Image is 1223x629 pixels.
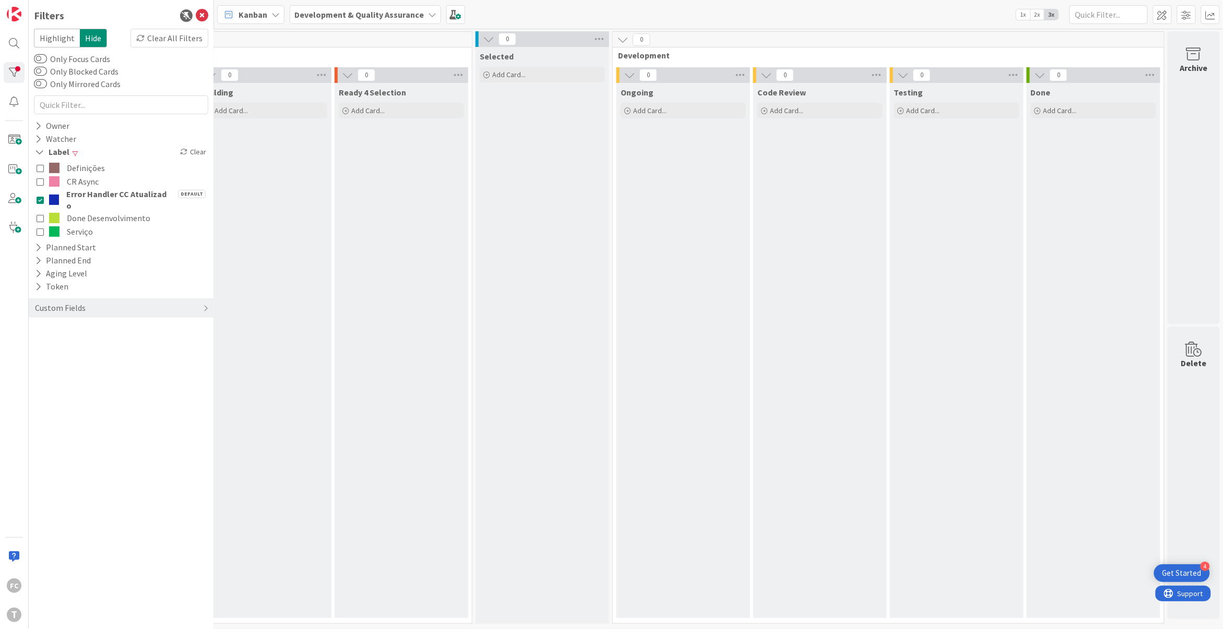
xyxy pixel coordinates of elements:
[34,301,87,314] div: Custom Fields
[221,69,239,81] span: 0
[1016,9,1030,20] span: 1x
[7,608,21,622] div: T
[130,29,208,47] div: Clear All Filters
[1050,69,1067,81] span: 0
[34,280,69,293] div: Token
[67,211,150,225] span: Done Desenvolvimento
[34,65,118,78] label: Only Blocked Cards
[202,87,233,98] span: Building
[34,132,77,146] div: Watcher
[22,2,48,14] span: Support
[37,175,206,188] button: CR Async
[757,87,806,98] span: Code Review
[67,175,99,188] span: CR Async
[339,87,406,98] span: Ready 4 Selection
[67,225,93,238] span: Serviço
[1201,562,1210,571] div: 4
[1181,357,1207,369] div: Delete
[80,29,107,47] span: Hide
[7,7,21,21] img: Visit kanbanzone.com
[639,69,657,81] span: 0
[34,8,64,23] div: Filters
[178,190,206,198] span: Default
[34,78,121,90] label: Only Mirrored Cards
[633,33,650,46] span: 0
[1180,62,1208,74] div: Archive
[34,146,70,159] div: Label
[1162,568,1202,578] div: Get Started
[66,188,167,211] span: Error Handler CC Atualizado
[34,54,47,64] button: Only Focus Cards
[1044,9,1059,20] span: 3x
[34,66,47,77] button: Only Blocked Cards
[37,211,206,225] button: Done Desenvolvimento
[34,95,208,114] input: Quick Filter...
[1043,106,1077,115] span: Add Card...
[7,578,21,593] div: FC
[498,33,516,45] span: 0
[34,79,47,89] button: Only Mirrored Cards
[776,69,794,81] span: 0
[37,225,206,238] button: Serviço
[294,9,424,20] b: Development & Quality Assurance
[239,8,267,21] span: Kanban
[34,254,92,267] div: Planned End
[480,51,514,62] span: Selected
[1154,564,1210,582] div: Open Get Started checklist, remaining modules: 4
[34,267,88,280] div: Aging Level
[621,87,654,98] span: Ongoing
[633,106,667,115] span: Add Card...
[178,146,208,159] div: Clear
[618,50,1151,61] span: Development
[37,188,206,211] button: Error Handler CC AtualizadoDefault
[34,241,97,254] div: Planned Start
[34,29,80,47] span: Highlight
[1070,5,1148,24] input: Quick Filter...
[913,69,931,81] span: 0
[34,53,110,65] label: Only Focus Cards
[37,161,206,175] button: Definições
[34,119,70,132] div: Owner
[770,106,803,115] span: Add Card...
[351,106,385,115] span: Add Card...
[907,106,940,115] span: Add Card...
[63,50,459,61] span: Upstream
[894,87,923,98] span: Testing
[358,69,375,81] span: 0
[1030,9,1044,20] span: 2x
[1031,87,1051,98] span: Done
[215,106,248,115] span: Add Card...
[67,161,105,175] span: Definições
[492,70,526,79] span: Add Card...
